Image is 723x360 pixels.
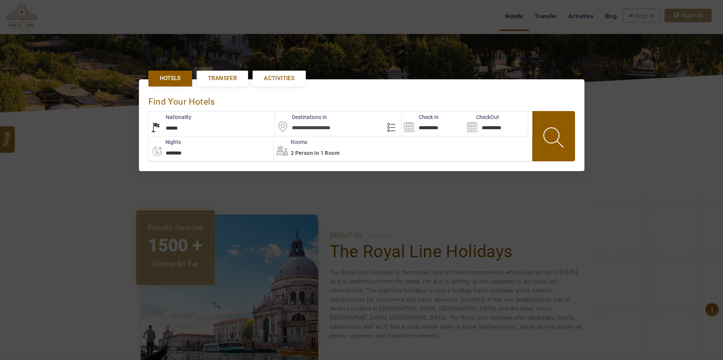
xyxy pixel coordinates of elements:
[208,74,237,82] span: Transfer
[148,89,575,111] div: Find Your Hotels
[197,71,248,86] a: Transfer
[402,111,465,136] input: Search
[291,150,339,156] span: 2 Person in 1 Room
[148,71,192,86] a: Hotels
[148,138,181,146] label: nights
[264,74,294,82] span: Activities
[275,113,327,121] label: Destinations In
[160,74,181,82] span: Hotels
[149,113,191,121] label: Nationality
[253,71,306,86] a: Activities
[465,111,528,136] input: Search
[402,113,439,121] label: Check In
[465,113,499,121] label: CheckOut
[274,138,307,146] label: Rooms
